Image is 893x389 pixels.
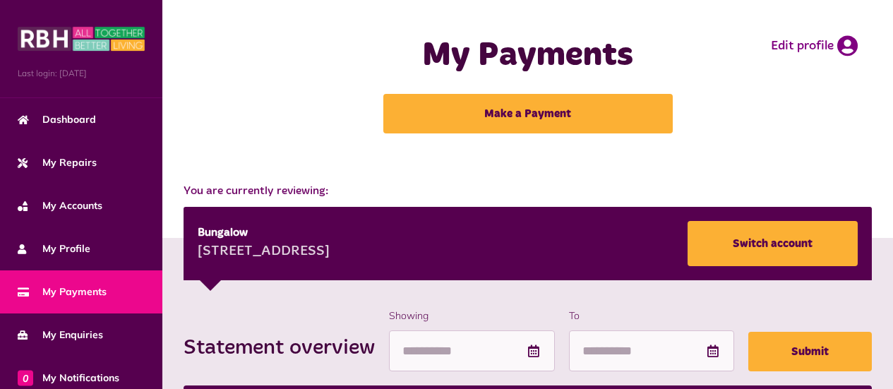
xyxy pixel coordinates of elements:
[18,198,102,213] span: My Accounts
[18,371,119,385] span: My Notifications
[18,25,145,53] img: MyRBH
[198,225,330,241] div: Bungalow
[18,241,90,256] span: My Profile
[18,67,145,80] span: Last login: [DATE]
[18,370,33,385] span: 0
[359,35,697,76] h1: My Payments
[383,94,673,133] a: Make a Payment
[18,155,97,170] span: My Repairs
[198,241,330,263] div: [STREET_ADDRESS]
[18,112,96,127] span: Dashboard
[771,35,858,56] a: Edit profile
[18,285,107,299] span: My Payments
[688,221,858,266] a: Switch account
[18,328,103,342] span: My Enquiries
[184,183,872,200] span: You are currently reviewing:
